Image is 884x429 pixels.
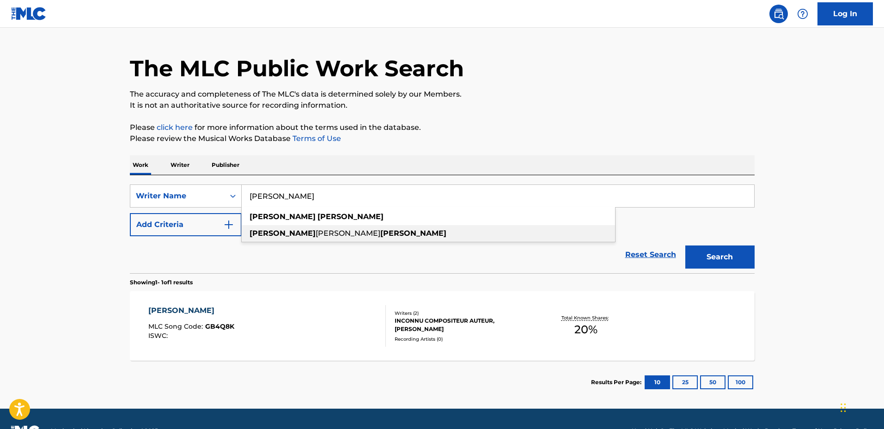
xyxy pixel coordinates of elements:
p: Please for more information about the terms used in the database. [130,122,755,133]
button: 100 [728,375,753,389]
div: INCONNU COMPOSITEUR AUTEUR, [PERSON_NAME] [395,317,534,333]
p: Work [130,155,151,175]
a: click here [157,123,193,132]
iframe: Chat Widget [838,385,884,429]
img: 9d2ae6d4665cec9f34b9.svg [223,219,234,230]
div: Drag [841,394,846,422]
p: Results Per Page: [591,378,644,386]
div: Help [793,5,812,23]
strong: [PERSON_NAME] [250,212,316,221]
img: MLC Logo [11,7,47,20]
p: Writer [168,155,192,175]
p: Please review the Musical Works Database [130,133,755,144]
span: ISWC : [148,331,170,340]
p: Total Known Shares: [561,314,611,321]
a: Terms of Use [291,134,341,143]
button: 10 [645,375,670,389]
p: Showing 1 - 1 of 1 results [130,278,193,287]
img: help [797,8,808,19]
strong: [PERSON_NAME] [380,229,446,238]
form: Search Form [130,184,755,273]
span: GB4Q8K [205,322,234,331]
span: 20 % [574,321,597,338]
span: MLC Song Code : [148,322,205,331]
a: [PERSON_NAME]MLC Song Code:GB4Q8KISWC:Writers (2)INCONNU COMPOSITEUR AUTEUR, [PERSON_NAME]Recordi... [130,291,755,361]
a: Reset Search [621,245,681,265]
h1: The MLC Public Work Search [130,55,464,82]
p: It is not an authoritative source for recording information. [130,100,755,111]
a: Log In [817,2,873,25]
div: [PERSON_NAME] [148,305,234,316]
strong: [PERSON_NAME] [250,229,316,238]
p: The accuracy and completeness of The MLC's data is determined solely by our Members. [130,89,755,100]
img: search [773,8,784,19]
div: Recording Artists ( 0 ) [395,336,534,343]
button: 50 [700,375,725,389]
strong: [PERSON_NAME] [317,212,384,221]
button: 25 [672,375,698,389]
div: Writers ( 2 ) [395,310,534,317]
p: Publisher [209,155,242,175]
button: Add Criteria [130,213,242,236]
button: Search [685,245,755,269]
span: [PERSON_NAME] [316,229,380,238]
div: Writer Name [136,190,219,202]
a: Public Search [769,5,788,23]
